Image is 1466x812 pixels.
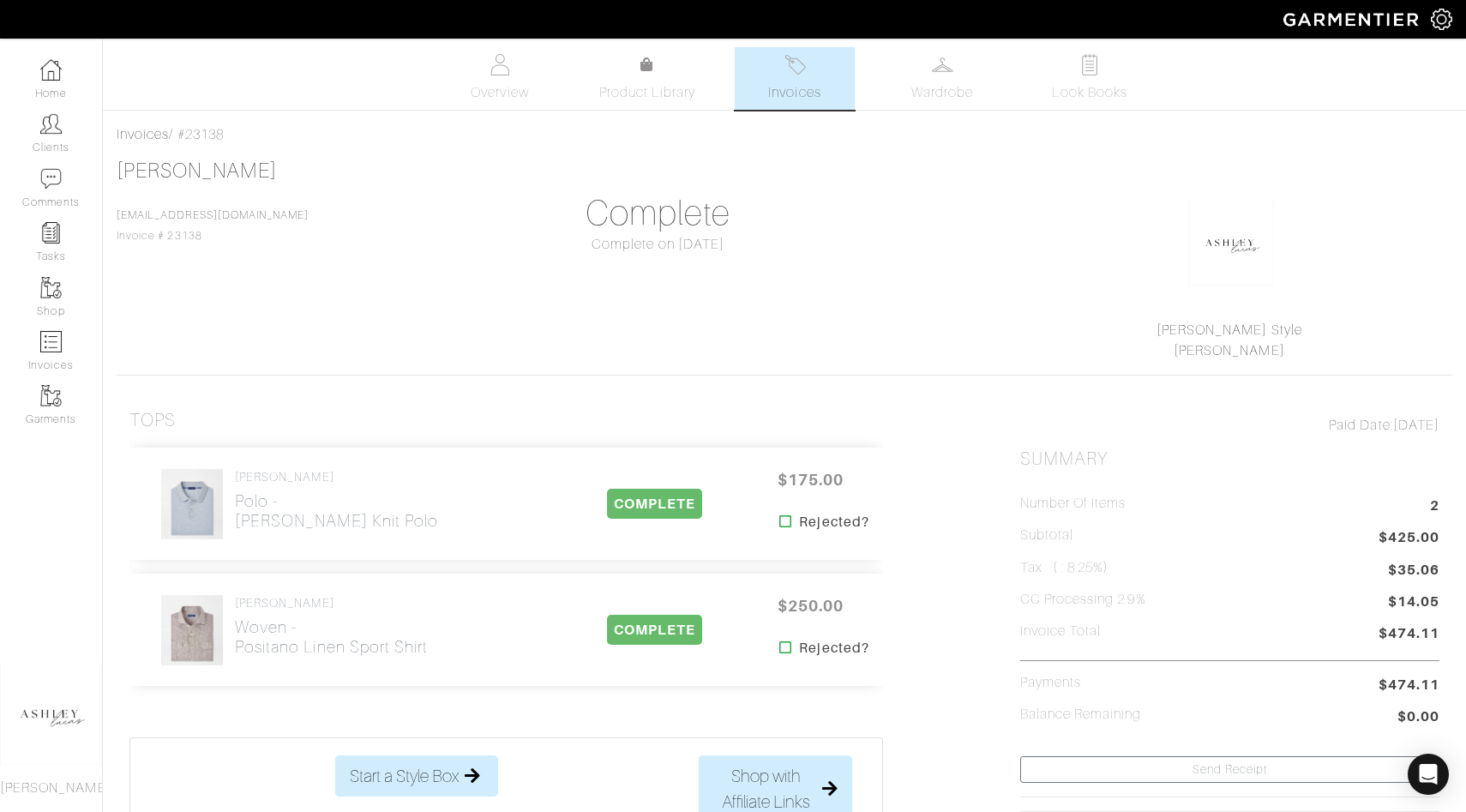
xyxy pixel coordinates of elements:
[448,234,868,255] div: Complete on [DATE]
[160,468,225,540] img: MS25XK30_ANGLT_D.jpeg
[1020,623,1102,640] h5: Invoice Total
[599,82,696,103] span: Product Library
[129,410,176,431] h3: Tops
[1379,675,1439,695] span: $474.11
[1397,707,1439,730] span: $0.00
[1020,756,1439,783] a: Send Receipt
[587,55,707,103] a: Product Library
[1275,4,1431,34] img: garmentier-logo-header-white-b43fb05a5012e4ada735d5af1a66efaba907eab6374d6393d1fbf88cb4ef424d.png
[117,127,169,142] a: Invoices
[1188,200,1274,286] img: 1707588369461.png
[1157,322,1302,338] a: [PERSON_NAME] Style
[117,209,309,221] a: [EMAIL_ADDRESS][DOMAIN_NAME]
[117,209,309,242] span: Invoice # 23138
[1388,592,1439,615] span: $14.05
[911,82,973,103] span: Wardrobe
[1052,82,1128,103] span: Look Books
[607,489,702,519] span: COMPLETE
[40,59,62,81] img: dashboard-icon-dbcd8f5a0b271acd01030246c82b418ddd0df26cd7fceb0bd07c9910d44c42f6.png
[759,587,862,624] span: $250.00
[235,470,438,531] a: [PERSON_NAME] Polo -[PERSON_NAME] Knit Polo
[235,470,438,484] h4: [PERSON_NAME]
[1020,415,1439,436] div: [DATE]
[40,113,62,135] img: clients-icon-6bae9207a08558b7cb47a8932f037763ab4055f8c8b6bfacd5dc20c3e0201464.png
[1020,527,1073,544] h5: Subtotal
[882,47,1002,110] a: Wardrobe
[1020,560,1109,576] h5: Tax ( : 8.25%)
[1329,418,1393,433] span: Paid Date:
[235,491,438,531] h2: Polo - [PERSON_NAME] Knit Polo
[1020,592,1146,608] h5: CC Processing 2.9%
[40,222,62,244] img: reminder-icon-8004d30b9f0a5d33ae49ab947aed9ed385cf756f9e5892f1edd6e32f2345188e.png
[1388,560,1439,580] span: $35.06
[1020,675,1081,691] h5: Payments
[335,755,498,797] button: Start a Style Box
[735,47,855,110] a: Invoices
[759,461,862,498] span: $175.00
[490,54,511,75] img: basicinfo-40fd8af6dae0f16599ec9e87c0ef1c0a1fdea2edbe929e3d69a839185d80c458.svg
[1431,9,1452,30] img: gear-icon-white-bd11855cb880d31180b6d7d6211b90ccbf57a29d726f0c71d8c61bd08dd39cc2.png
[784,54,806,75] img: orders-27d20c2124de7fd6de4e0e44c1d41de31381a507db9b33961299e4e07d508b8c.svg
[1020,448,1439,470] h2: Summary
[40,168,62,189] img: comment-icon-a0a6a9ef722e966f86d9cbdc48e553b5cf19dbc54f86b18d962a5391bc8f6eb6.png
[440,47,560,110] a: Overview
[799,512,868,532] strong: Rejected?
[235,596,428,611] h4: [PERSON_NAME]
[160,594,225,666] img: MS25XW17LTXZ_CHSBN_D.jpeg
[1030,47,1150,110] a: Look Books
[768,82,820,103] span: Invoices
[932,54,953,75] img: wardrobe-487a4870c1b7c33e795ec22d11cfc2ed9d08956e64fb3008fe2437562e282088.svg
[1379,623,1439,647] span: $474.11
[40,385,62,406] img: garments-icon-b7da505a4dc4fd61783c78ac3ca0ef83fa9d6f193b1c9dc38574b1d14d53ca28.png
[235,596,428,657] a: [PERSON_NAME] Woven -Positano Linen Sport Shirt
[1430,496,1439,519] span: 2
[235,617,428,657] h2: Woven - Positano Linen Sport Shirt
[471,82,528,103] span: Overview
[1020,707,1142,723] h5: Balance Remaining
[1174,343,1285,358] a: [PERSON_NAME]
[1408,754,1449,795] div: Open Intercom Messenger
[40,277,62,298] img: garments-icon-b7da505a4dc4fd61783c78ac3ca0ef83fa9d6f193b1c9dc38574b1d14d53ca28.png
[40,331,62,352] img: orders-icon-0abe47150d42831381b5fb84f609e132dff9fe21cb692f30cb5eec754e2cba89.png
[117,159,277,182] a: [PERSON_NAME]
[448,193,868,234] h1: Complete
[1079,54,1101,75] img: todo-9ac3debb85659649dc8f770b8b6100bb5dab4b48dedcbae339e5042a72dfd3cc.svg
[607,615,702,645] span: COMPLETE
[350,763,459,789] span: Start a Style Box
[799,638,868,659] strong: Rejected?
[117,124,1452,145] div: / #23138
[1379,527,1439,550] span: $425.00
[1020,496,1127,512] h5: Number of Items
